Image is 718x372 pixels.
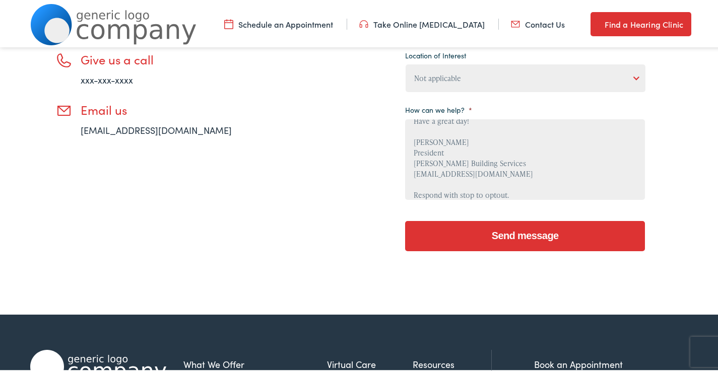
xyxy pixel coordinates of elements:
a: Find a Hearing Clinic [591,10,691,34]
a: Take Online [MEDICAL_DATA] [359,17,485,28]
label: Location of Interest [405,49,466,58]
label: How can we help? [405,103,472,112]
a: Virtual Care [327,355,413,369]
input: Send message [405,219,645,249]
a: [EMAIL_ADDRESS][DOMAIN_NAME] [81,122,232,134]
a: Book an Appointment [534,356,623,368]
h3: Email us [81,101,262,115]
img: utility icon [359,17,368,28]
img: utility icon [511,17,520,28]
img: utility icon [224,17,233,28]
img: utility icon [591,16,600,28]
a: Schedule an Appointment [224,17,333,28]
a: Resources [413,355,491,369]
a: xxx-xxx-xxxx [81,71,133,84]
a: What We Offer [183,355,327,369]
a: Contact Us [511,17,565,28]
h3: Give us a call [81,50,262,65]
